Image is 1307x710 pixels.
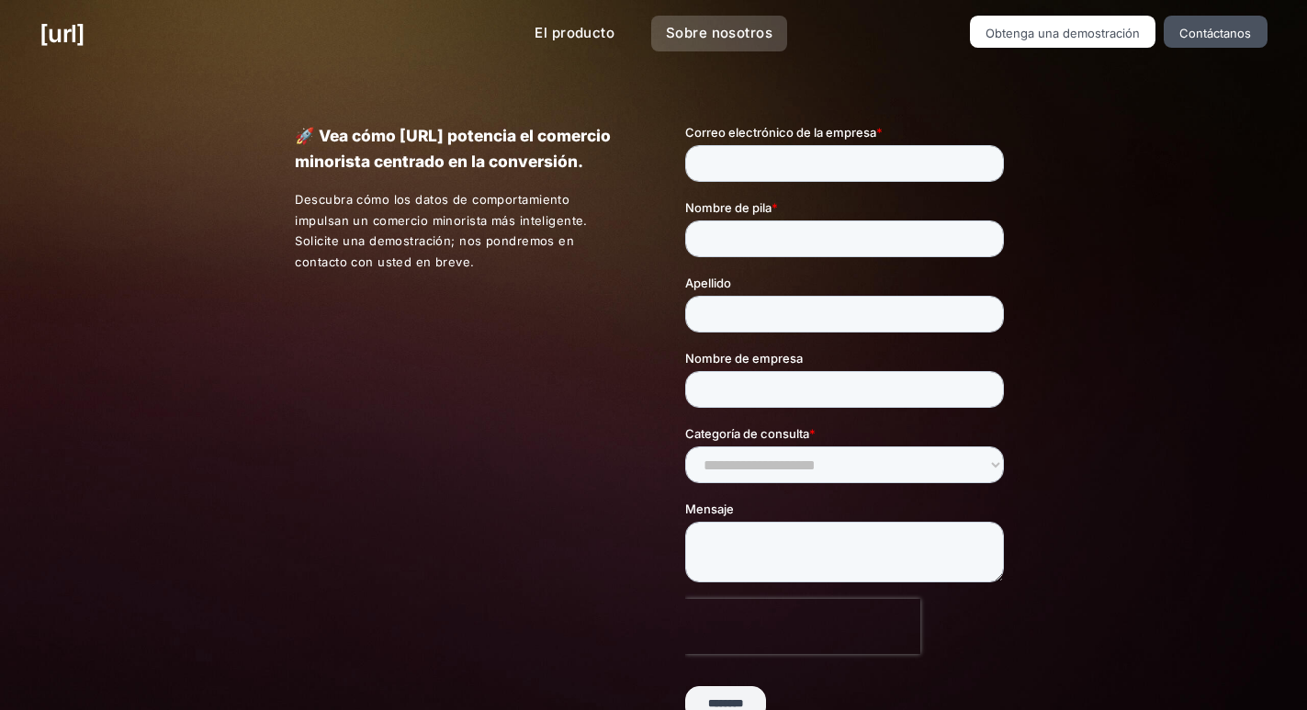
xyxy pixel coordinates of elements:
font: [URL] [39,19,85,48]
a: Contáctanos [1164,16,1268,48]
a: Obtenga una demostración [970,16,1156,48]
font: Descubra cómo los datos de comportamiento impulsan un comercio minorista más inteligente. Solicit... [295,192,587,269]
a: Sobre nosotros [651,16,787,51]
font: Sobre nosotros [666,24,772,41]
font: El producto [535,24,614,41]
font: Obtenga una demostración [986,26,1140,40]
a: El producto [520,16,629,51]
font: 🚀 Vea cómo [URL] potencia el comercio minorista centrado en la conversión. [295,126,611,171]
a: [URL] [39,16,85,51]
font: Contáctanos [1179,26,1251,40]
